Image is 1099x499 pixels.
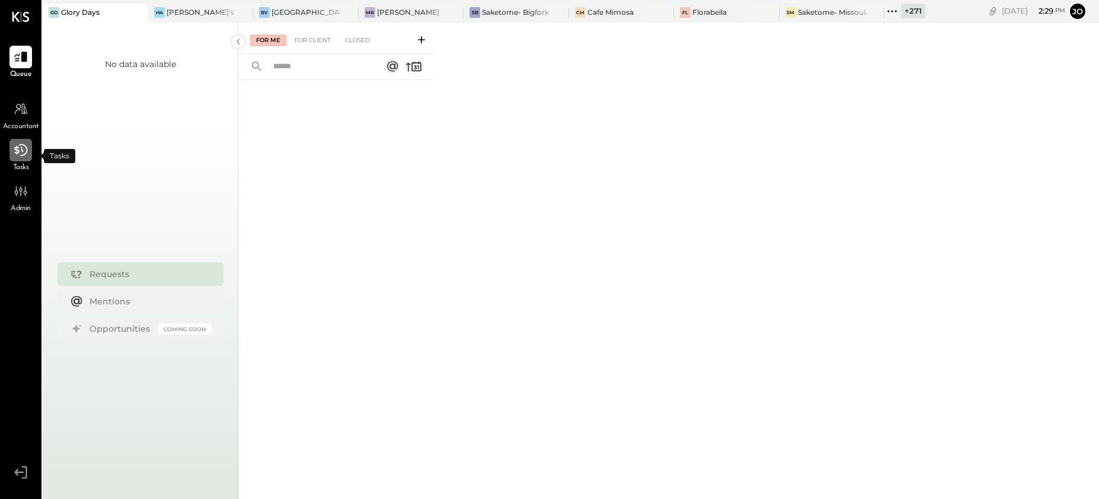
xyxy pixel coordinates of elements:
span: Admin [11,204,31,214]
div: Opportunities [90,323,152,335]
div: CM [575,7,586,18]
div: Glory Days [61,7,100,17]
div: Florabella [692,7,727,17]
div: For Me [250,34,286,46]
div: BV [259,7,270,18]
button: Jo [1068,2,1087,21]
div: + 271 [901,4,925,18]
div: Cafe Mimosa [587,7,634,17]
div: GD [49,7,59,18]
a: Accountant [1,98,41,132]
div: Closed [339,34,376,46]
div: MR [365,7,375,18]
a: Queue [1,46,41,80]
a: Admin [1,180,41,214]
span: Queue [10,69,32,80]
div: Requests [90,268,206,280]
span: Accountant [3,122,39,132]
div: Saketome- Bigfork [482,7,549,17]
div: [PERSON_NAME] [377,7,439,17]
div: Fl [680,7,691,18]
div: [DATE] [1002,5,1065,17]
div: HA [154,7,165,18]
div: Tasks [44,149,75,163]
div: For Client [289,34,337,46]
span: Tasks [13,163,29,173]
div: Coming Soon [158,323,212,335]
div: [PERSON_NAME]'s Atlanta [167,7,236,17]
div: Mentions [90,295,206,307]
div: No data available [105,58,176,70]
div: copy link [987,5,999,17]
div: SB [469,7,480,18]
div: SM [785,7,796,18]
div: [GEOGRAPHIC_DATA] [271,7,341,17]
a: Tasks [1,139,41,173]
div: Saketome- Missoula [798,7,867,17]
